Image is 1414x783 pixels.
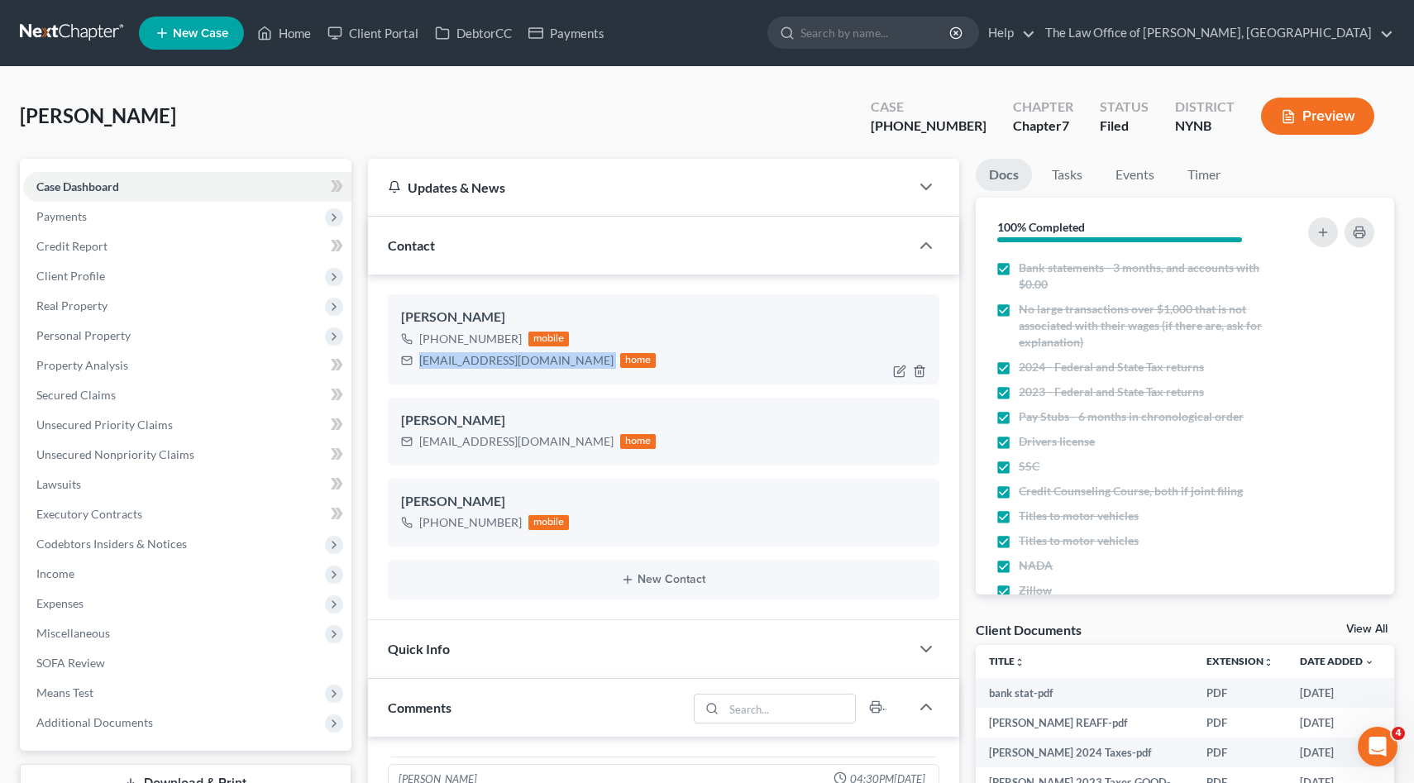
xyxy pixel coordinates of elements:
[388,179,891,196] div: Updates & News
[401,411,927,431] div: [PERSON_NAME]
[1287,738,1388,767] td: [DATE]
[1193,678,1287,708] td: PDF
[36,626,110,640] span: Miscellaneous
[23,232,351,261] a: Credit Report
[1264,657,1273,667] i: unfold_more
[36,269,105,283] span: Client Profile
[36,596,84,610] span: Expenses
[36,477,81,491] span: Lawsuits
[388,237,435,253] span: Contact
[388,699,451,715] span: Comments
[1019,582,1052,599] span: Zillow
[1175,98,1235,117] div: District
[1175,117,1235,136] div: NYNB
[620,353,657,368] div: home
[1100,117,1149,136] div: Filed
[36,298,107,313] span: Real Property
[1193,738,1287,767] td: PDF
[1015,657,1025,667] i: unfold_more
[36,239,107,253] span: Credit Report
[1039,159,1096,191] a: Tasks
[989,655,1025,667] a: Titleunfold_more
[36,507,142,521] span: Executory Contracts
[36,209,87,223] span: Payments
[419,433,614,450] div: [EMAIL_ADDRESS][DOMAIN_NAME]
[36,388,116,402] span: Secured Claims
[36,447,194,461] span: Unsecured Nonpriority Claims
[319,18,427,48] a: Client Portal
[1019,260,1275,293] span: Bank statements - 3 months, and accounts with $0.00
[871,117,986,136] div: [PHONE_NUMBER]
[1358,727,1397,766] iframe: Intercom live chat
[997,220,1085,234] strong: 100% Completed
[871,98,986,117] div: Case
[1019,557,1053,574] span: NADA
[23,351,351,380] a: Property Analysis
[976,708,1193,738] td: [PERSON_NAME] REAFF-pdf
[724,695,856,723] input: Search...
[1019,433,1095,450] span: Drivers license
[36,418,173,432] span: Unsecured Priority Claims
[528,332,570,346] div: mobile
[976,621,1082,638] div: Client Documents
[1037,18,1393,48] a: The Law Office of [PERSON_NAME], [GEOGRAPHIC_DATA]
[1019,508,1139,524] span: Titles to motor vehicles
[1287,708,1388,738] td: [DATE]
[388,641,450,656] span: Quick Info
[419,331,522,347] div: [PHONE_NUMBER]
[419,514,522,531] div: [PHONE_NUMBER]
[36,566,74,580] span: Income
[1206,655,1273,667] a: Extensionunfold_more
[427,18,520,48] a: DebtorCC
[1261,98,1374,135] button: Preview
[520,18,613,48] a: Payments
[249,18,319,48] a: Home
[1346,623,1388,635] a: View All
[1019,384,1204,400] span: 2023 - Federal and State Tax returns
[1013,98,1073,117] div: Chapter
[620,434,657,449] div: home
[23,410,351,440] a: Unsecured Priority Claims
[1019,458,1039,475] span: SSC
[1100,98,1149,117] div: Status
[419,352,614,369] div: [EMAIL_ADDRESS][DOMAIN_NAME]
[976,738,1193,767] td: [PERSON_NAME] 2024 Taxes-pdf
[23,499,351,529] a: Executory Contracts
[1174,159,1234,191] a: Timer
[1364,657,1374,667] i: expand_more
[23,440,351,470] a: Unsecured Nonpriority Claims
[401,308,927,327] div: [PERSON_NAME]
[1019,359,1204,375] span: 2024 - Federal and State Tax returns
[1102,159,1168,191] a: Events
[23,470,351,499] a: Lawsuits
[1392,727,1405,740] span: 4
[36,358,128,372] span: Property Analysis
[976,159,1032,191] a: Docs
[1193,708,1287,738] td: PDF
[1287,678,1388,708] td: [DATE]
[1013,117,1073,136] div: Chapter
[976,678,1193,708] td: bank stat-pdf
[23,172,351,202] a: Case Dashboard
[36,656,105,670] span: SOFA Review
[401,492,927,512] div: [PERSON_NAME]
[1300,655,1374,667] a: Date Added expand_more
[800,17,952,48] input: Search by name...
[401,573,927,586] button: New Contact
[36,179,119,193] span: Case Dashboard
[36,328,131,342] span: Personal Property
[36,715,153,729] span: Additional Documents
[173,27,228,40] span: New Case
[23,380,351,410] a: Secured Claims
[36,537,187,551] span: Codebtors Insiders & Notices
[528,515,570,530] div: mobile
[20,103,176,127] span: [PERSON_NAME]
[1019,408,1244,425] span: Pay Stubs - 6 months in chronological order
[1019,483,1243,499] span: Credit Counseling Course, both if joint filing
[23,648,351,678] a: SOFA Review
[36,685,93,699] span: Means Test
[980,18,1035,48] a: Help
[1019,532,1139,549] span: Titles to motor vehicles
[1062,117,1069,133] span: 7
[1019,301,1275,351] span: No large transactions over $1,000 that is not associated with their wages (if there are, ask for ...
